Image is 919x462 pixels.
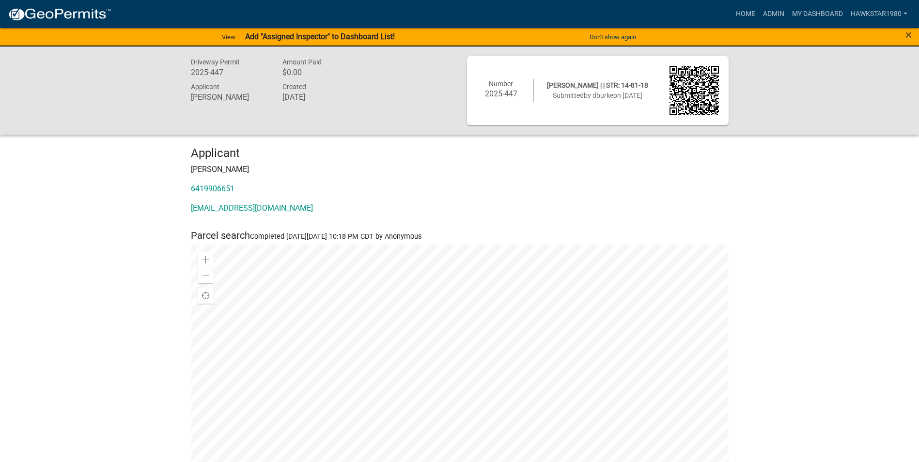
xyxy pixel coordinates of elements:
h6: 2025-447 [477,89,526,98]
h4: Applicant [191,146,729,160]
p: [PERSON_NAME] [191,164,729,175]
span: Amount Paid [282,58,322,66]
h6: $0.00 [282,68,360,77]
span: Driveway Permit [191,58,240,66]
span: × [905,28,912,42]
span: [PERSON_NAME] | | STR: 14-81-18 [547,81,648,89]
h6: 2025-447 [191,68,268,77]
a: Home [732,5,759,23]
span: Submitted on [DATE] [553,92,642,99]
a: [EMAIL_ADDRESS][DOMAIN_NAME] [191,203,313,213]
button: Don't show again [586,29,640,45]
h5: Parcel search [191,230,729,241]
span: Completed [DATE][DATE] 10:18 PM CDT by Anonymous [250,232,421,241]
a: My Dashboard [788,5,847,23]
h6: [PERSON_NAME] [191,92,268,102]
span: Applicant [191,83,219,91]
span: by dburke [584,92,613,99]
img: QR code [670,66,719,115]
div: Zoom out [198,268,214,283]
div: Find my location [198,288,214,304]
strong: Add "Assigned Inspector" to Dashboard List! [245,32,395,41]
div: Zoom in [198,252,214,268]
span: Number [489,80,513,88]
button: Close [905,29,912,41]
a: View [218,29,239,45]
a: Admin [759,5,788,23]
a: Hawkstar1980 [847,5,911,23]
span: Created [282,83,306,91]
a: 6419906651 [191,184,234,193]
h6: [DATE] [282,92,360,102]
